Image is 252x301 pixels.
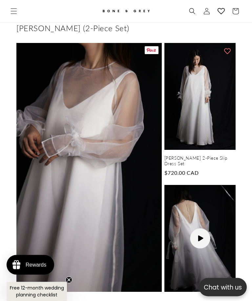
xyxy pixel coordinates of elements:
[91,3,161,19] a: Bone and Grey Bridal
[199,283,247,292] p: Chat with us
[16,43,162,292] img: Sabrina Two-Piece Satin Slip Wedding Dress with Organza Overlay | Bone and Grey Bridal | Affordab...
[164,185,236,292] button: Load video: Sabrina as as Song
[26,262,46,268] div: Rewards
[221,45,234,58] button: Add to wishlist
[16,23,236,33] h2: [PERSON_NAME] (2-Piece Set)
[10,285,64,298] span: Free 12-month wedding planning checklist
[199,278,247,296] button: Open chatbox
[164,156,236,167] a: [PERSON_NAME] 2-Piece Slip Dress Set
[7,282,67,301] div: Free 12-month wedding planning checklistClose teaser
[101,6,151,17] img: Bone and Grey Bridal
[185,4,199,18] summary: Search
[66,277,72,283] button: Close teaser
[7,4,21,18] summary: Menu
